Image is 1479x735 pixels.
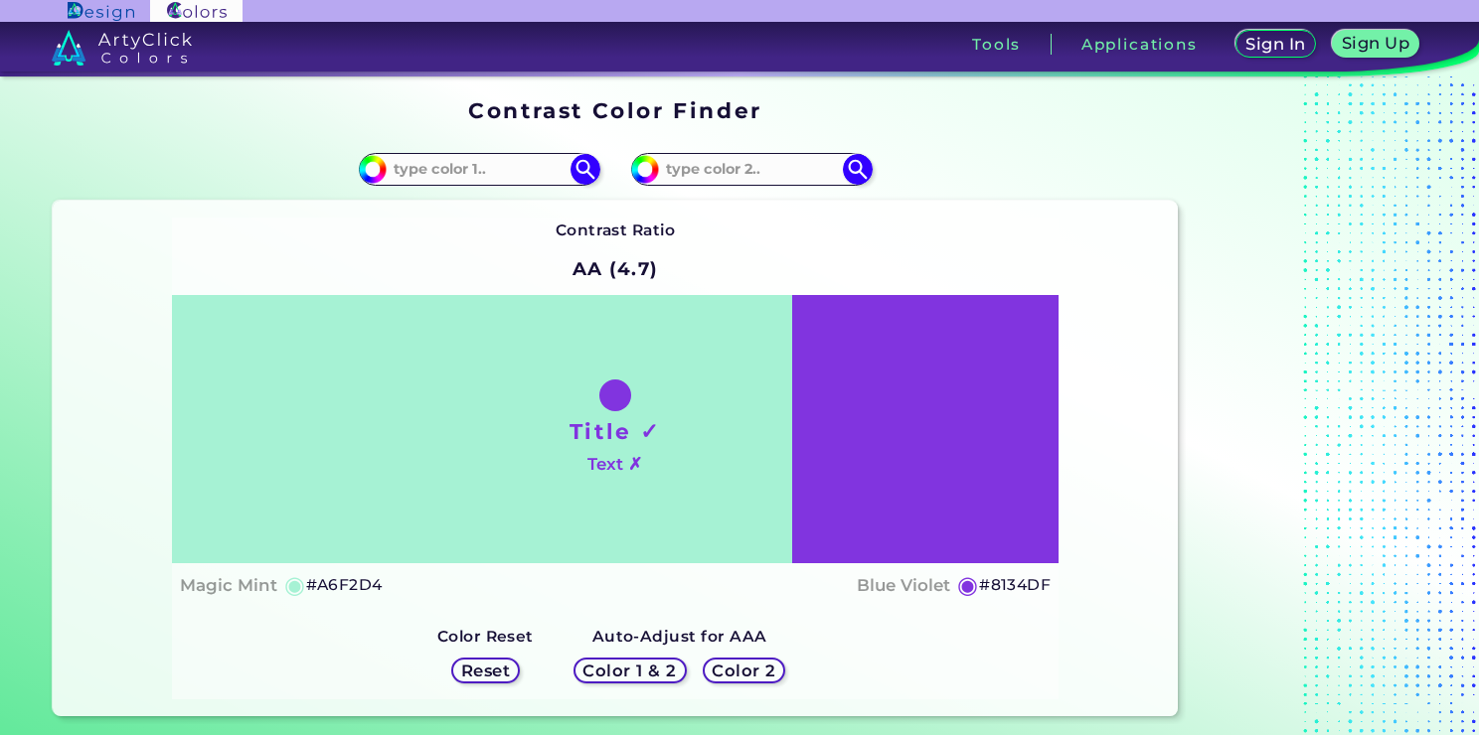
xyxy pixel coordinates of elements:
h3: Applications [1081,37,1198,52]
strong: Auto-Adjust for AAA [592,627,767,646]
h4: Magic Mint [180,571,277,600]
input: type color 2.. [659,156,844,183]
img: logo_artyclick_colors_white.svg [52,30,192,66]
input: type color 1.. [387,156,572,183]
h1: Title ✓ [570,416,661,446]
h5: Color 2 [712,662,775,678]
img: icon search [571,154,600,184]
h5: Color 1 & 2 [582,662,676,678]
h4: Blue Violet [857,571,950,600]
a: Sign Up [1332,30,1419,58]
h5: Sign Up [1342,35,1409,51]
h3: Tools [972,37,1021,52]
img: icon search [843,154,873,184]
h4: Text ✗ [587,450,642,479]
h5: Sign In [1245,36,1305,52]
img: ArtyClick Design logo [68,2,134,21]
h5: #A6F2D4 [306,572,383,598]
h5: ◉ [284,573,306,597]
h5: ◉ [957,573,979,597]
h5: Reset [461,662,510,678]
strong: Color Reset [437,627,534,646]
h5: #8134DF [979,572,1051,598]
a: Sign In [1235,30,1317,58]
strong: Contrast Ratio [556,220,676,239]
h1: Contrast Color Finder [468,95,761,125]
h2: AA (4.7) [564,247,668,291]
